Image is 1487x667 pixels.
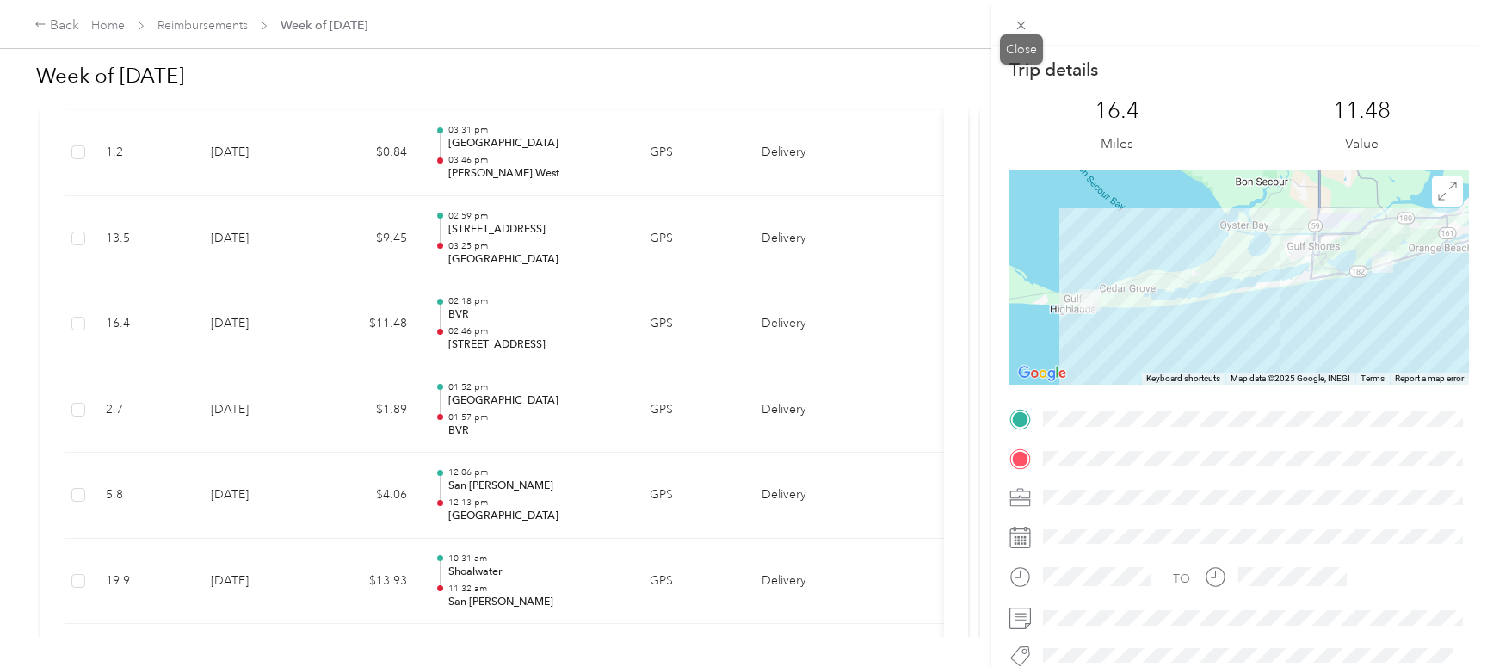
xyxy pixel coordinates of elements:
[1391,571,1487,667] iframe: Everlance-gr Chat Button Frame
[1000,34,1043,65] div: Close
[1361,374,1385,383] a: Terms (opens in new tab)
[1009,58,1098,82] p: Trip details
[1231,374,1350,383] span: Map data ©2025 Google, INEGI
[1333,97,1391,125] p: 11.48
[1173,570,1190,588] div: TO
[1101,133,1133,155] p: Miles
[1095,97,1139,125] p: 16.4
[1014,362,1071,385] img: Google
[1395,374,1464,383] a: Report a map error
[1014,362,1071,385] a: Open this area in Google Maps (opens a new window)
[1146,373,1220,385] button: Keyboard shortcuts
[1345,133,1379,155] p: Value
